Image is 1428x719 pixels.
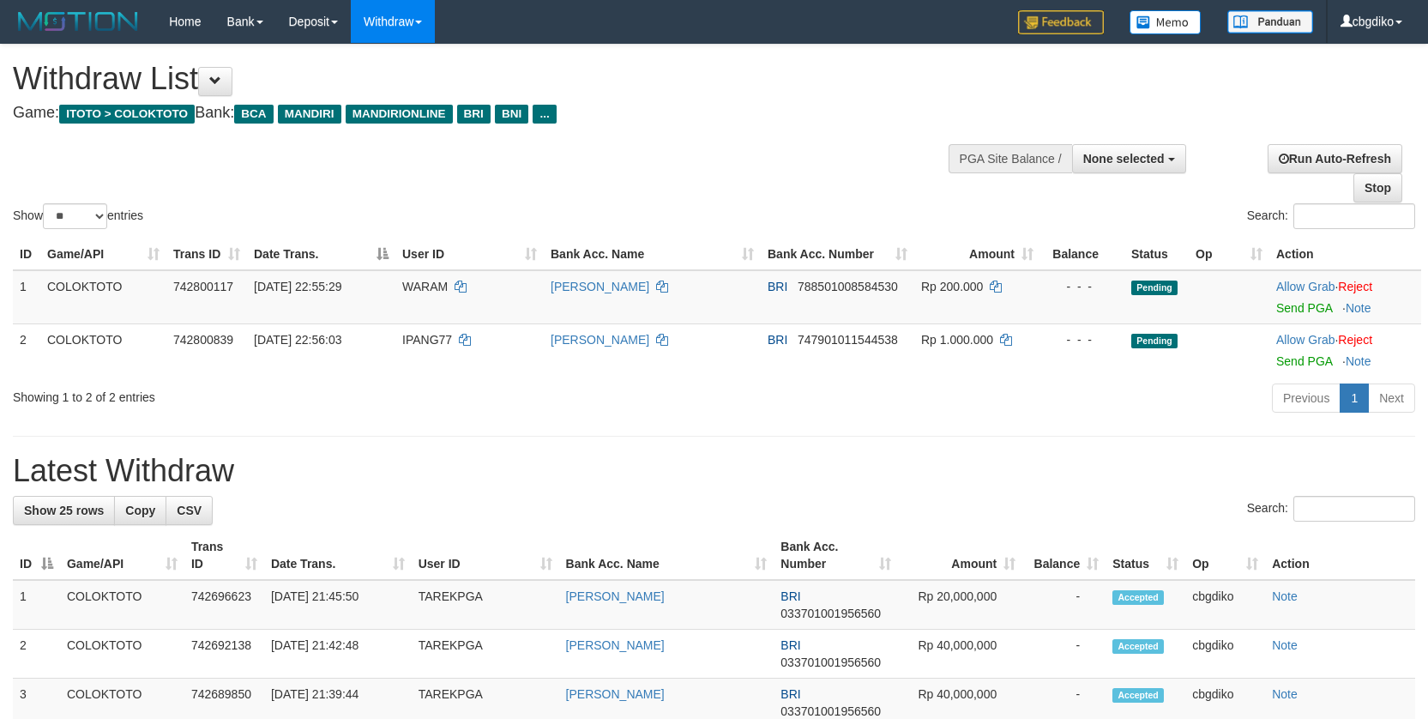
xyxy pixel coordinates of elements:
div: - - - [1047,331,1118,348]
span: ... [533,105,556,124]
a: Reject [1338,333,1372,347]
a: Note [1272,589,1298,603]
span: Copy 033701001956560 to clipboard [780,607,881,620]
span: [DATE] 22:56:03 [254,333,341,347]
td: - [1022,630,1106,679]
span: Accepted [1112,688,1164,703]
td: cbgdiko [1185,630,1265,679]
img: Feedback.jpg [1018,10,1104,34]
span: BCA [234,105,273,124]
td: Rp 40,000,000 [898,630,1022,679]
a: Allow Grab [1276,333,1335,347]
a: Send PGA [1276,354,1332,368]
td: [DATE] 21:42:48 [264,630,412,679]
span: BRI [768,333,787,347]
span: BRI [768,280,787,293]
th: Amount: activate to sort column ascending [914,239,1040,270]
span: Pending [1131,334,1178,348]
span: 742800117 [173,280,233,293]
span: BRI [780,589,800,603]
th: Op: activate to sort column ascending [1185,531,1265,580]
label: Search: [1247,496,1415,522]
a: Send PGA [1276,301,1332,315]
label: Search: [1247,203,1415,229]
span: Pending [1131,281,1178,295]
th: Game/API: activate to sort column ascending [40,239,166,270]
th: Game/API: activate to sort column ascending [60,531,184,580]
th: Action [1265,531,1415,580]
span: · [1276,333,1338,347]
th: User ID: activate to sort column ascending [412,531,559,580]
h1: Withdraw List [13,62,935,96]
span: [DATE] 22:55:29 [254,280,341,293]
td: 2 [13,630,60,679]
span: IPANG77 [402,333,452,347]
span: Accepted [1112,639,1164,654]
a: [PERSON_NAME] [566,638,665,652]
td: 742692138 [184,630,264,679]
span: WARAM [402,280,448,293]
span: MANDIRIONLINE [346,105,453,124]
span: Copy [125,504,155,517]
span: · [1276,280,1338,293]
td: TAREKPGA [412,580,559,630]
a: Show 25 rows [13,496,115,525]
th: Amount: activate to sort column ascending [898,531,1022,580]
th: Date Trans.: activate to sort column ascending [264,531,412,580]
span: Rp 1.000.000 [921,333,993,347]
button: None selected [1072,144,1186,173]
td: 742696623 [184,580,264,630]
span: BRI [780,687,800,701]
a: Next [1368,384,1415,413]
th: Balance: activate to sort column ascending [1022,531,1106,580]
img: MOTION_logo.png [13,9,143,34]
th: Bank Acc. Name: activate to sort column ascending [544,239,761,270]
th: Bank Acc. Number: activate to sort column ascending [761,239,914,270]
td: 2 [13,323,40,377]
td: 1 [13,270,40,324]
th: Status: activate to sort column ascending [1106,531,1185,580]
span: Rp 200.000 [921,280,983,293]
input: Search: [1293,203,1415,229]
td: COLOKTOTO [60,630,184,679]
th: ID [13,239,40,270]
span: None selected [1083,152,1165,166]
input: Search: [1293,496,1415,522]
a: 1 [1340,384,1369,413]
span: BRI [780,638,800,652]
h4: Game: Bank: [13,105,935,122]
a: [PERSON_NAME] [551,280,649,293]
a: Run Auto-Refresh [1268,144,1402,173]
span: 742800839 [173,333,233,347]
img: panduan.png [1227,10,1313,33]
a: Allow Grab [1276,280,1335,293]
label: Show entries [13,203,143,229]
th: Trans ID: activate to sort column ascending [184,531,264,580]
div: Showing 1 to 2 of 2 entries [13,382,582,406]
span: Copy 788501008584530 to clipboard [798,280,898,293]
span: CSV [177,504,202,517]
a: [PERSON_NAME] [551,333,649,347]
th: ID: activate to sort column descending [13,531,60,580]
a: [PERSON_NAME] [566,687,665,701]
div: PGA Site Balance / [949,144,1072,173]
div: - - - [1047,278,1118,295]
td: COLOKTOTO [60,580,184,630]
span: BNI [495,105,528,124]
th: Date Trans.: activate to sort column descending [247,239,395,270]
a: Note [1346,354,1371,368]
a: Previous [1272,384,1341,413]
select: Showentries [43,203,107,229]
th: Op: activate to sort column ascending [1189,239,1269,270]
a: Note [1272,638,1298,652]
th: Trans ID: activate to sort column ascending [166,239,247,270]
th: Action [1269,239,1421,270]
td: · [1269,323,1421,377]
th: Balance [1040,239,1124,270]
span: Copy 033701001956560 to clipboard [780,704,881,718]
span: Show 25 rows [24,504,104,517]
td: cbgdiko [1185,580,1265,630]
a: CSV [166,496,213,525]
th: Bank Acc. Number: activate to sort column ascending [774,531,898,580]
th: User ID: activate to sort column ascending [395,239,544,270]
